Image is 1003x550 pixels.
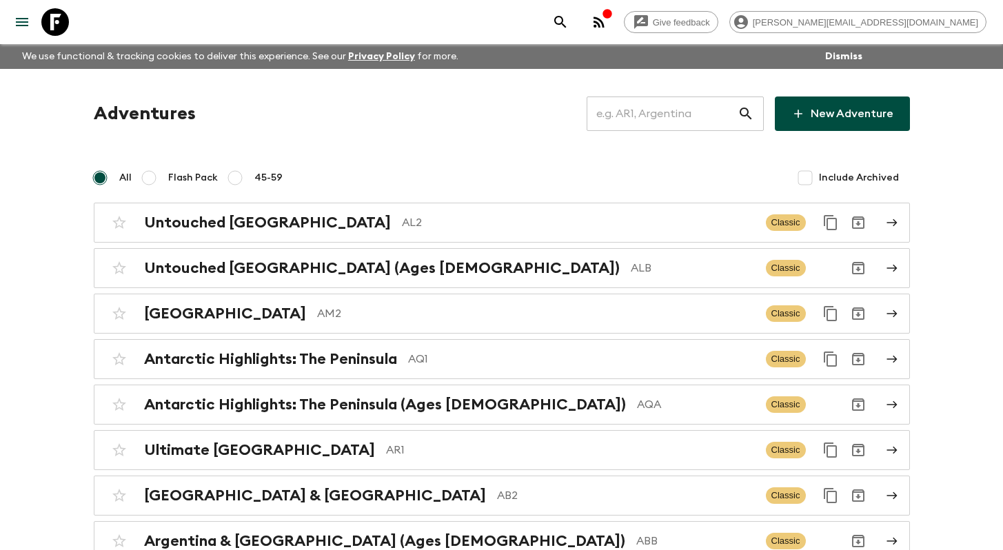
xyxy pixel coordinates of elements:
[94,476,910,516] a: [GEOGRAPHIC_DATA] & [GEOGRAPHIC_DATA]AB2ClassicDuplicate for 45-59Archive
[766,396,806,413] span: Classic
[766,533,806,549] span: Classic
[817,482,844,509] button: Duplicate for 45-59
[766,351,806,367] span: Classic
[144,487,486,505] h2: [GEOGRAPHIC_DATA] & [GEOGRAPHIC_DATA]
[844,436,872,464] button: Archive
[844,345,872,373] button: Archive
[775,96,910,131] a: New Adventure
[144,396,626,414] h2: Antarctic Highlights: The Peninsula (Ages [DEMOGRAPHIC_DATA])
[817,209,844,236] button: Duplicate for 45-59
[817,300,844,327] button: Duplicate for 45-59
[766,260,806,276] span: Classic
[729,11,986,33] div: [PERSON_NAME][EMAIL_ADDRESS][DOMAIN_NAME]
[94,203,910,243] a: Untouched [GEOGRAPHIC_DATA]AL2ClassicDuplicate for 45-59Archive
[94,385,910,425] a: Antarctic Highlights: The Peninsula (Ages [DEMOGRAPHIC_DATA])AQAClassicArchive
[766,442,806,458] span: Classic
[587,94,738,133] input: e.g. AR1, Argentina
[844,254,872,282] button: Archive
[317,305,755,322] p: AM2
[94,294,910,334] a: [GEOGRAPHIC_DATA]AM2ClassicDuplicate for 45-59Archive
[844,300,872,327] button: Archive
[636,533,755,549] p: ABB
[844,391,872,418] button: Archive
[144,305,306,323] h2: [GEOGRAPHIC_DATA]
[402,214,755,231] p: AL2
[766,214,806,231] span: Classic
[8,8,36,36] button: menu
[817,436,844,464] button: Duplicate for 45-59
[637,396,755,413] p: AQA
[624,11,718,33] a: Give feedback
[547,8,574,36] button: search adventures
[17,44,464,69] p: We use functional & tracking cookies to deliver this experience. See our for more.
[348,52,415,61] a: Privacy Policy
[119,171,132,185] span: All
[645,17,718,28] span: Give feedback
[94,100,196,128] h1: Adventures
[844,482,872,509] button: Archive
[408,351,755,367] p: AQ1
[766,487,806,504] span: Classic
[822,47,866,66] button: Dismiss
[144,441,375,459] h2: Ultimate [GEOGRAPHIC_DATA]
[144,259,620,277] h2: Untouched [GEOGRAPHIC_DATA] (Ages [DEMOGRAPHIC_DATA])
[386,442,755,458] p: AR1
[94,430,910,470] a: Ultimate [GEOGRAPHIC_DATA]AR1ClassicDuplicate for 45-59Archive
[254,171,283,185] span: 45-59
[144,350,397,368] h2: Antarctic Highlights: The Peninsula
[817,345,844,373] button: Duplicate for 45-59
[144,214,391,232] h2: Untouched [GEOGRAPHIC_DATA]
[844,209,872,236] button: Archive
[745,17,986,28] span: [PERSON_NAME][EMAIL_ADDRESS][DOMAIN_NAME]
[631,260,755,276] p: ALB
[144,532,625,550] h2: Argentina & [GEOGRAPHIC_DATA] (Ages [DEMOGRAPHIC_DATA])
[766,305,806,322] span: Classic
[94,339,910,379] a: Antarctic Highlights: The PeninsulaAQ1ClassicDuplicate for 45-59Archive
[94,248,910,288] a: Untouched [GEOGRAPHIC_DATA] (Ages [DEMOGRAPHIC_DATA])ALBClassicArchive
[168,171,218,185] span: Flash Pack
[819,171,899,185] span: Include Archived
[497,487,755,504] p: AB2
